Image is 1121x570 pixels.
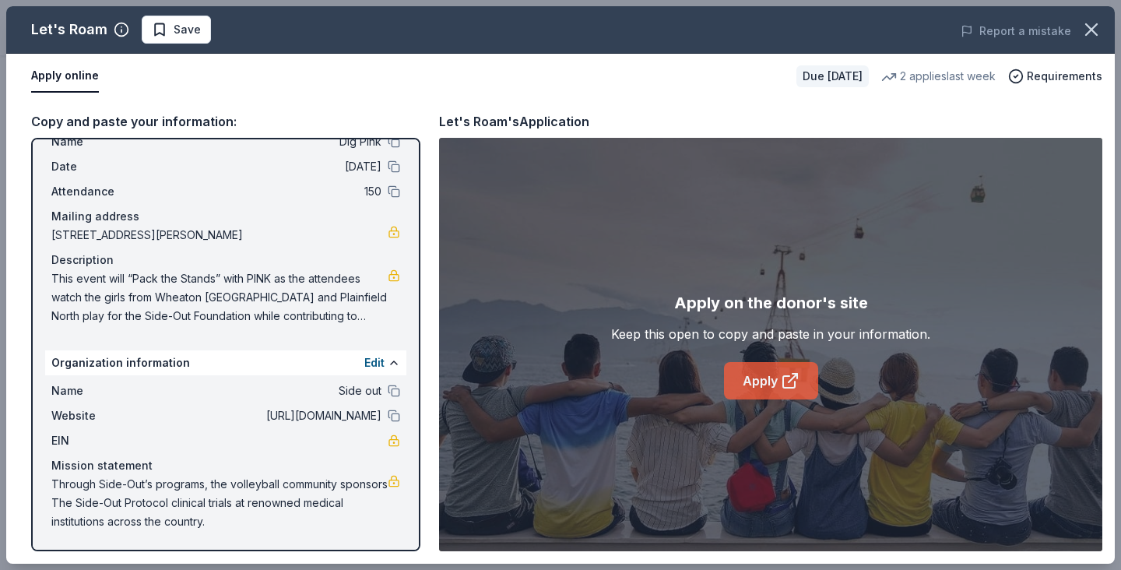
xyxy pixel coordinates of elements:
div: Mission statement [51,456,400,475]
span: Name [51,382,156,400]
button: Apply online [31,60,99,93]
span: Requirements [1027,67,1102,86]
span: EIN [51,431,156,450]
span: Website [51,406,156,425]
span: Name [51,132,156,151]
span: Through Side-Out’s programs, the volleyball community sponsors The Side-Out Protocol clinical tri... [51,475,388,531]
a: Apply [724,362,818,399]
span: [STREET_ADDRESS][PERSON_NAME] [51,226,388,245]
div: Mailing address [51,207,400,226]
div: Let's Roam [31,17,107,42]
div: Let's Roam's Application [439,111,589,132]
span: 150 [156,182,381,201]
button: Save [142,16,211,44]
div: Due [DATE] [796,65,869,87]
div: Copy and paste your information: [31,111,420,132]
button: Edit [364,354,385,372]
button: Requirements [1008,67,1102,86]
button: Report a mistake [961,22,1071,40]
div: Apply on the donor's site [674,290,868,315]
div: Keep this open to copy and paste in your information. [611,325,930,343]
div: Description [51,251,400,269]
span: This event will “Pack the Stands” with PINK as the attendees watch the girls from Wheaton [GEOGRA... [51,269,388,325]
span: Date [51,157,156,176]
div: Organization information [45,350,406,375]
span: [DATE] [156,157,381,176]
span: [URL][DOMAIN_NAME] [156,406,381,425]
div: 2 applies last week [881,67,996,86]
span: Dig Pink [156,132,381,151]
span: Attendance [51,182,156,201]
span: Side out [156,382,381,400]
span: Save [174,20,201,39]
